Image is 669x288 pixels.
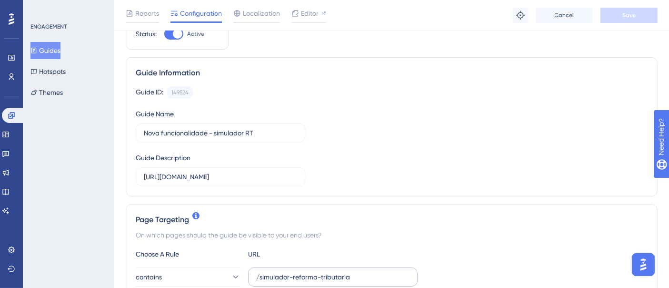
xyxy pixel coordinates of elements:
div: Choose A Rule [136,248,240,260]
div: Guide ID: [136,86,163,99]
div: On which pages should the guide be visible to your end users? [136,229,648,241]
div: ENGAGEMENT [30,23,67,31]
button: Themes [30,84,63,101]
div: Status: [136,28,157,40]
div: Guide Information [136,67,648,79]
input: yourwebsite.com/path [256,272,409,282]
span: Cancel [555,11,574,19]
div: Guide Description [136,152,190,164]
div: URL [248,248,353,260]
span: Localization [243,8,280,19]
button: Hotspots [30,63,66,80]
div: 149524 [171,89,189,96]
span: Active [187,30,204,38]
button: Save [600,8,658,23]
button: contains [136,267,240,287]
input: Type your Guide’s Description here [144,172,297,182]
div: Page Targeting [136,214,648,226]
button: Cancel [536,8,593,23]
span: Need Help? [22,2,60,14]
div: Guide Name [136,108,174,120]
iframe: UserGuiding AI Assistant Launcher [629,250,658,279]
span: Save [622,11,636,19]
span: Editor [301,8,319,19]
span: Configuration [180,8,222,19]
span: contains [136,271,162,283]
span: Reports [135,8,159,19]
button: Guides [30,42,60,59]
input: Type your Guide’s Name here [144,128,297,138]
